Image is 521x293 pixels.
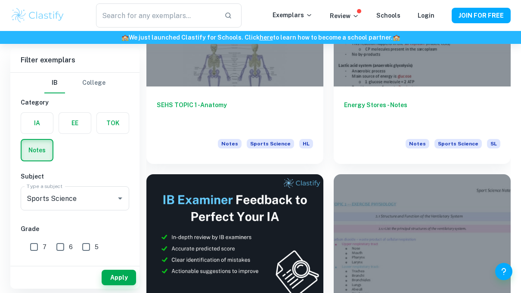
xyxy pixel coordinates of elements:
span: 7 [43,242,47,252]
h6: Grade [21,224,129,234]
button: JOIN FOR FREE [452,8,511,23]
button: Apply [102,270,136,285]
h6: Filter exemplars [10,48,140,72]
input: Search for any exemplars... [96,3,217,28]
span: 🏫 [121,34,129,41]
h6: Subject [21,172,129,181]
span: Sports Science [247,139,294,148]
p: Exemplars [273,10,313,20]
button: IA [21,113,53,133]
h6: Category [21,98,129,107]
span: SL [487,139,500,148]
a: Schools [376,12,400,19]
span: 2 [95,262,99,272]
span: Notes [406,139,429,148]
span: HL [299,139,313,148]
button: Open [114,192,126,204]
p: Review [330,11,359,21]
img: Clastify logo [10,7,65,24]
button: Notes [22,140,53,160]
button: EE [59,113,91,133]
span: Sports Science [434,139,482,148]
span: 4 [43,262,47,272]
span: 3 [69,262,73,272]
div: Filter type choice [44,73,105,93]
a: here [260,34,273,41]
a: Login [418,12,434,19]
button: IB [44,73,65,93]
span: Notes [218,139,242,148]
h6: SEHS TOPIC 1 -Anatomy [157,100,313,129]
span: 🏫 [393,34,400,41]
span: 5 [95,242,99,252]
label: Type a subject [27,182,62,190]
h6: We just launched Clastify for Schools. Click to learn how to become a school partner. [2,33,519,42]
button: College [82,73,105,93]
button: TOK [97,113,129,133]
span: 1 [121,262,124,272]
button: Help and Feedback [495,263,512,280]
h6: Energy Stores - Notes [344,100,500,129]
span: 6 [69,242,73,252]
